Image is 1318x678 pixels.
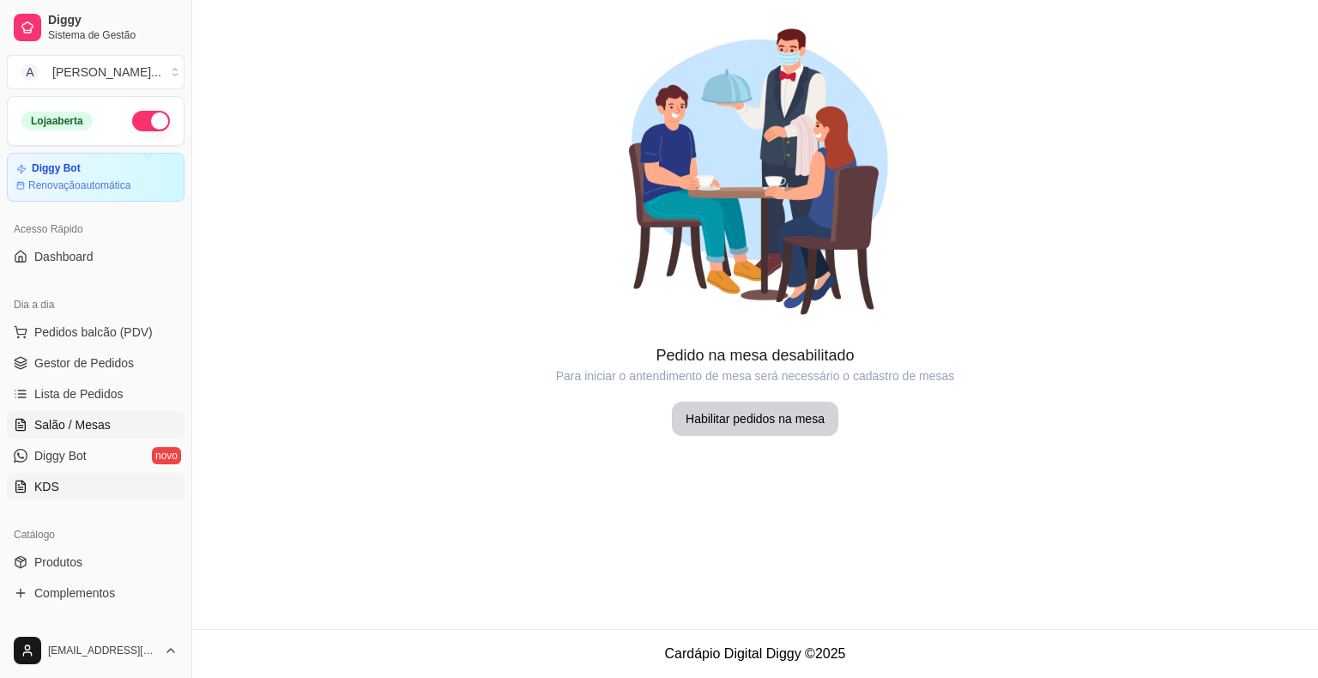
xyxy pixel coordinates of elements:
a: Diggy BotRenovaçãoautomática [7,153,184,202]
a: Gestor de Pedidos [7,349,184,377]
article: Para iniciar o antendimento de mesa será necessário o cadastro de mesas [192,367,1318,384]
button: Select a team [7,55,184,89]
span: Lista de Pedidos [34,385,124,403]
span: Dashboard [34,248,94,265]
span: Pedidos balcão (PDV) [34,324,153,341]
a: KDS [7,473,184,500]
div: [PERSON_NAME] ... [52,64,161,81]
a: Lista de Pedidos [7,380,184,408]
button: Habilitar pedidos na mesa [672,402,838,436]
a: DiggySistema de Gestão [7,7,184,48]
span: KDS [34,478,59,495]
span: Sistema de Gestão [48,28,178,42]
div: Loja aberta [21,112,93,130]
a: Diggy Botnovo [7,442,184,469]
button: Pedidos balcão (PDV) [7,318,184,346]
article: Diggy Bot [32,162,81,175]
span: Gestor de Pedidos [34,354,134,372]
span: A [21,64,39,81]
span: Diggy [48,13,178,28]
a: Produtos [7,548,184,576]
article: Renovação automática [28,179,130,192]
span: Complementos [34,584,115,602]
button: Alterar Status [132,111,170,131]
span: [EMAIL_ADDRESS][DOMAIN_NAME] [48,644,157,657]
div: Acesso Rápido [7,215,184,243]
div: Catálogo [7,521,184,548]
div: Dia a dia [7,291,184,318]
span: Salão / Mesas [34,416,111,433]
a: Dashboard [7,243,184,270]
article: Pedido na mesa desabilitado [192,343,1318,367]
footer: Cardápio Digital Diggy © 2025 [192,629,1318,678]
span: Diggy Bot [34,447,87,464]
button: [EMAIL_ADDRESS][DOMAIN_NAME] [7,630,184,671]
a: Complementos [7,579,184,607]
a: Salão / Mesas [7,411,184,439]
span: Produtos [34,554,82,571]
